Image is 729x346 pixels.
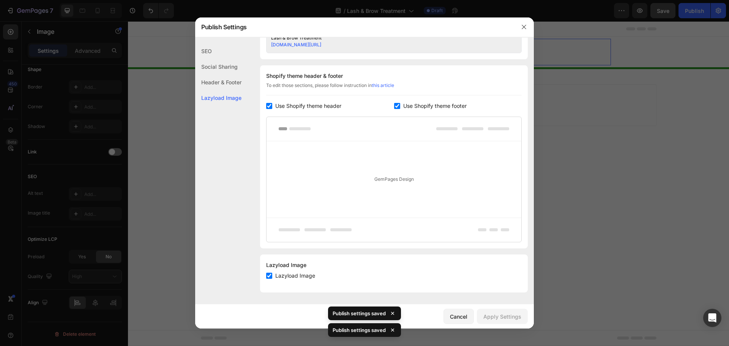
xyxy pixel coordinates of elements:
[128,48,144,55] div: Image
[266,82,522,95] div: To edit those sections, please follow instruction in
[195,90,241,106] div: Lazyload Image
[333,310,386,317] p: Publish settings saved
[215,85,267,92] span: inspired by CRO experts
[195,59,241,74] div: Social Sharing
[403,101,467,111] span: Use Shopify theme footer
[275,271,315,280] span: Lazyload Image
[278,76,318,84] div: Generate layout
[703,309,721,327] div: Open Intercom Messenger
[282,59,319,67] span: Add section
[195,17,514,37] div: Publish Settings
[443,309,474,324] button: Cancel
[372,82,394,88] a: this article
[195,43,241,59] div: SEO
[275,101,341,111] span: Use Shopify theme header
[271,35,505,41] div: Lash & Brow Treatment
[266,261,522,270] div: Lazyload Image
[328,85,385,92] span: then drag & drop elements
[219,76,265,84] div: Choose templates
[334,76,380,84] div: Add blank section
[333,326,386,334] p: Publish settings saved
[450,313,467,321] div: Cancel
[483,313,521,321] div: Apply Settings
[267,141,521,218] div: GemPages Design
[271,42,321,47] a: [DOMAIN_NAME][URL]
[477,309,528,324] button: Apply Settings
[195,74,241,90] div: Header & Footer
[266,71,522,81] div: Shopify theme header & footer
[278,85,318,92] span: from URL or image
[118,17,202,44] img: Logo_Apotheken-Kompass_2.png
